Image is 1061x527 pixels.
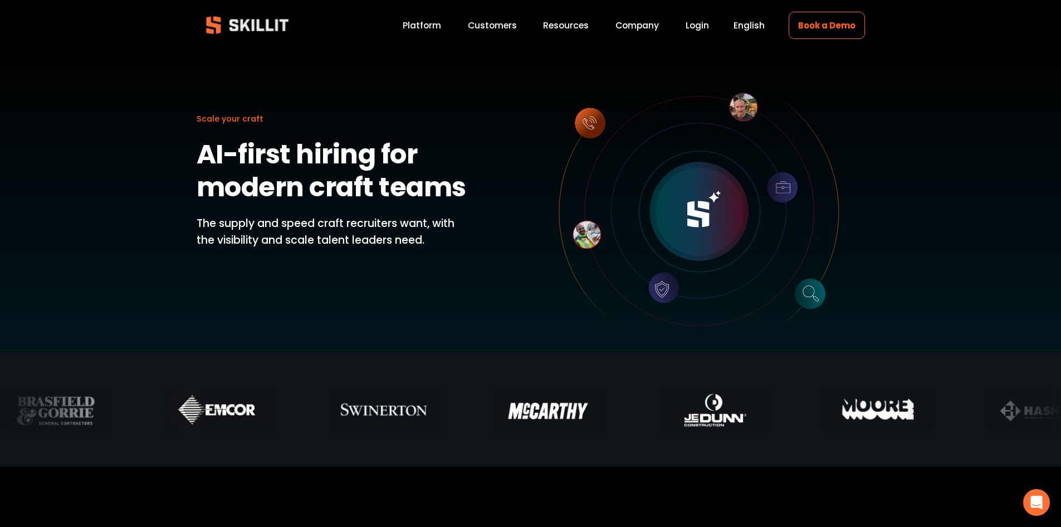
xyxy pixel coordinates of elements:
a: Login [686,18,709,33]
a: Customers [468,18,517,33]
span: Resources [543,19,589,32]
p: The supply and speed craft recruiters want, with the visibility and scale talent leaders need. [197,215,472,249]
div: Open Intercom Messenger [1023,489,1050,516]
a: Book a Demo [789,12,864,39]
span: English [734,19,765,32]
span: Scale your craft [197,113,263,124]
a: Company [615,18,659,33]
strong: AI-first hiring for modern craft teams [197,136,466,206]
a: Platform [403,18,441,33]
div: language picker [734,18,765,33]
img: Skillit [197,8,298,42]
a: folder dropdown [543,18,589,33]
